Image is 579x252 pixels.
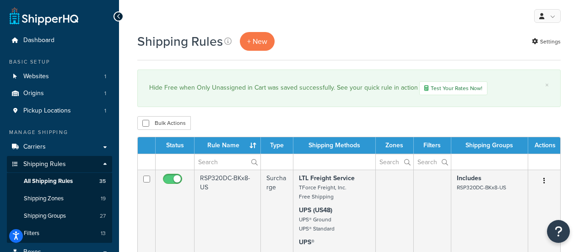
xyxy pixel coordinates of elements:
li: Filters [7,225,112,242]
a: × [545,81,549,89]
th: Rule Name : activate to sort column ascending [195,137,261,154]
th: Shipping Methods [293,137,376,154]
strong: UPS® [299,237,314,247]
div: Hide Free when Only Unassigned in Cart was saved successfully. See your quick rule in action [149,81,549,95]
li: All Shipping Rules [7,173,112,190]
span: 1 [104,73,106,80]
span: Dashboard [23,37,54,44]
span: Pickup Locations [23,107,71,115]
li: Origins [7,85,112,102]
span: Shipping Groups [24,212,66,220]
span: 1 [104,90,106,97]
a: Shipping Rules [7,156,112,173]
th: Zones [376,137,413,154]
a: All Shipping Rules 35 [7,173,112,190]
li: Pickup Locations [7,102,112,119]
th: Type [261,137,294,154]
strong: Includes [457,173,482,183]
span: All Shipping Rules [24,177,73,185]
a: Settings [532,35,561,48]
small: UPS® Ground UPS® Standard [299,215,335,233]
p: + New [240,32,275,51]
a: Test Your Rates Now! [419,81,487,95]
span: Shipping Rules [23,161,66,168]
button: Bulk Actions [137,116,191,130]
div: Basic Setup [7,58,112,66]
input: Search [195,154,260,170]
span: Carriers [23,143,46,151]
th: Filters [414,137,451,154]
th: Actions [528,137,560,154]
a: ShipperHQ Home [10,7,78,25]
div: Manage Shipping [7,129,112,136]
strong: LTL Freight Service [299,173,355,183]
span: 1 [104,107,106,115]
a: Origins 1 [7,85,112,102]
span: Filters [24,230,39,237]
strong: UPS (US48) [299,205,332,215]
li: Websites [7,68,112,85]
a: Shipping Groups 27 [7,208,112,225]
span: 19 [101,195,106,203]
span: 13 [101,230,106,237]
input: Search [414,154,451,170]
a: Pickup Locations 1 [7,102,112,119]
a: Dashboard [7,32,112,49]
small: TForce Freight, Inc. Free Shipping [299,183,346,201]
li: Shipping Rules [7,156,112,243]
a: Websites 1 [7,68,112,85]
small: RSP320DC-BKx8-US [457,183,506,192]
th: Status [156,137,195,154]
li: Shipping Groups [7,208,112,225]
a: Carriers [7,139,112,155]
span: Origins [23,90,44,97]
a: Filters 13 [7,225,112,242]
input: Search [376,154,413,170]
span: 27 [100,212,106,220]
button: Open Resource Center [547,220,570,243]
span: Shipping Zones [24,195,64,203]
h1: Shipping Rules [137,32,223,50]
span: 35 [99,177,106,185]
th: Shipping Groups [451,137,528,154]
a: Shipping Zones 19 [7,190,112,207]
li: Shipping Zones [7,190,112,207]
span: Websites [23,73,49,80]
